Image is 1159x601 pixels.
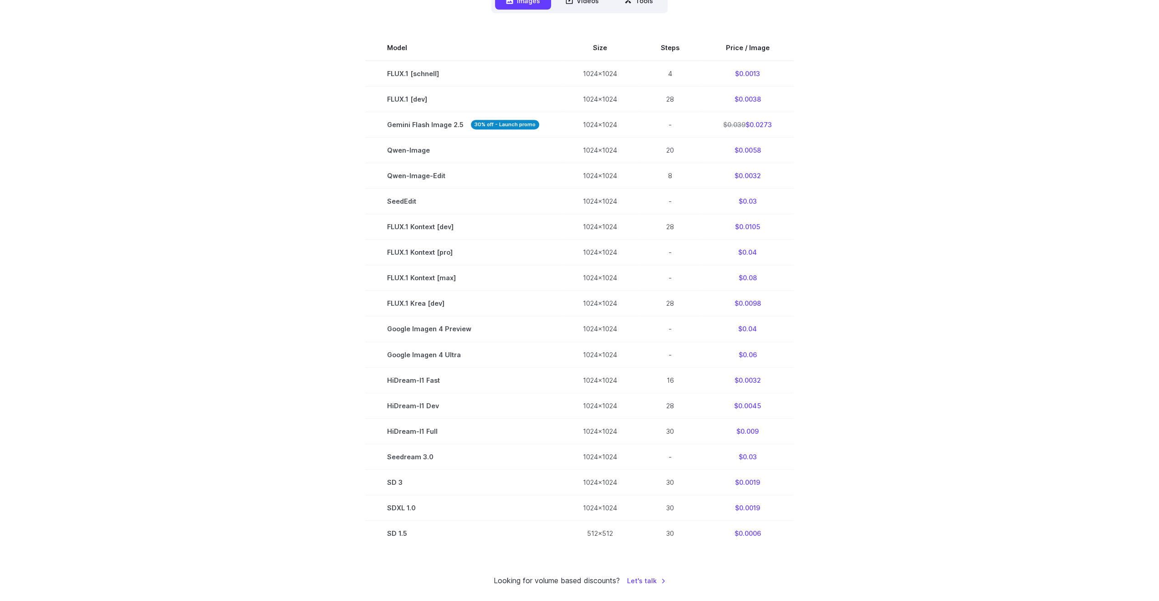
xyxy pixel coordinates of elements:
td: Google Imagen 4 Preview [365,316,561,342]
td: 1024x1024 [561,87,639,112]
td: 28 [639,214,701,240]
td: $0.0098 [701,291,794,316]
td: 1024x1024 [561,214,639,240]
td: 28 [639,87,701,112]
td: 1024x1024 [561,342,639,367]
td: 1024x1024 [561,418,639,444]
td: $0.0058 [701,138,794,163]
td: SeedEdit [365,189,561,214]
td: 1024x1024 [561,112,639,138]
td: SDXL 1.0 [365,495,561,520]
td: FLUX.1 [schnell] [365,61,561,87]
td: FLUX.1 [dev] [365,87,561,112]
s: $0.039 [723,121,745,128]
td: 1024x1024 [561,265,639,291]
td: $0.0032 [701,367,794,393]
th: Steps [639,35,701,61]
td: 20 [639,138,701,163]
td: - [639,240,701,265]
td: SD 1.5 [365,520,561,546]
td: Qwen-Image-Edit [365,163,561,189]
td: 8 [639,163,701,189]
a: Let's talk [627,575,666,586]
td: $0.03 [701,444,794,469]
td: $0.0032 [701,163,794,189]
td: 1024x1024 [561,444,639,469]
td: 1024x1024 [561,291,639,316]
td: $0.0038 [701,87,794,112]
td: 28 [639,393,701,418]
td: 30 [639,520,701,546]
td: $0.03 [701,189,794,214]
td: $0.0045 [701,393,794,418]
td: $0.0105 [701,214,794,240]
td: $0.0006 [701,520,794,546]
td: Seedream 3.0 [365,444,561,469]
td: $0.04 [701,240,794,265]
td: - [639,265,701,291]
span: Gemini Flash Image 2.5 [387,119,539,130]
td: FLUX.1 Kontext [pro] [365,240,561,265]
td: HiDream-I1 Fast [365,367,561,393]
td: 30 [639,418,701,444]
td: 1024x1024 [561,240,639,265]
td: 30 [639,495,701,520]
td: $0.0273 [701,112,794,138]
td: HiDream-I1 Full [365,418,561,444]
td: Qwen-Image [365,138,561,163]
small: Looking for volume based discounts? [494,575,620,587]
td: - [639,316,701,342]
td: Google Imagen 4 Ultra [365,342,561,367]
th: Price / Image [701,35,794,61]
td: $0.08 [701,265,794,291]
td: 1024x1024 [561,316,639,342]
strong: 30% off - Launch promo [471,120,539,129]
td: - [639,189,701,214]
td: - [639,342,701,367]
td: 1024x1024 [561,367,639,393]
th: Model [365,35,561,61]
td: 1024x1024 [561,393,639,418]
td: $0.0013 [701,61,794,87]
td: $0.06 [701,342,794,367]
td: 1024x1024 [561,469,639,495]
td: 1024x1024 [561,138,639,163]
th: Size [561,35,639,61]
td: $0.009 [701,418,794,444]
td: SD 3 [365,469,561,495]
td: FLUX.1 Kontext [dev] [365,214,561,240]
td: FLUX.1 Kontext [max] [365,265,561,291]
td: 4 [639,61,701,87]
td: $0.0019 [701,469,794,495]
td: - [639,112,701,138]
td: 30 [639,469,701,495]
td: 28 [639,291,701,316]
td: 512x512 [561,520,639,546]
td: 1024x1024 [561,163,639,189]
td: 1024x1024 [561,495,639,520]
td: $0.04 [701,316,794,342]
td: 1024x1024 [561,61,639,87]
td: 1024x1024 [561,189,639,214]
td: 16 [639,367,701,393]
td: FLUX.1 Krea [dev] [365,291,561,316]
td: HiDream-I1 Dev [365,393,561,418]
td: - [639,444,701,469]
td: $0.0019 [701,495,794,520]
